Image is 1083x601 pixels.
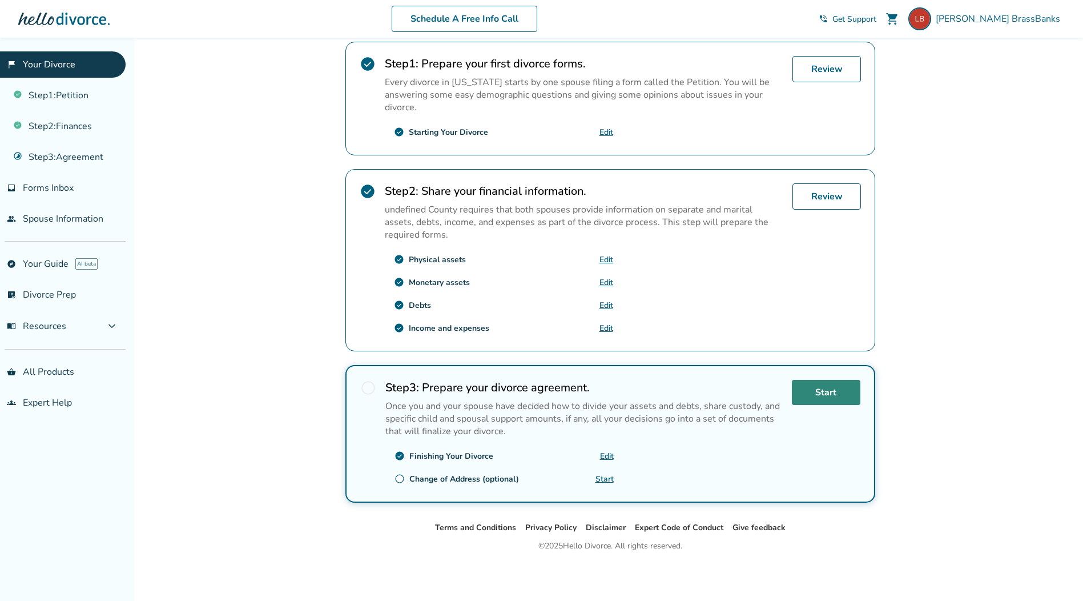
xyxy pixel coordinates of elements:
[599,300,613,311] a: Edit
[409,254,466,265] div: Physical assets
[23,182,74,194] span: Forms Inbox
[105,319,119,333] span: expand_more
[360,56,376,72] span: check_circle
[385,76,783,114] p: Every divorce in [US_STATE] starts by one spouse filing a form called the Petition. You will be a...
[7,398,16,407] span: groups
[394,277,404,287] span: check_circle
[936,13,1065,25] span: [PERSON_NAME] BrassBanks
[7,60,16,69] span: flag_2
[409,300,431,311] div: Debts
[385,380,783,395] h2: Prepare your divorce agreement.
[394,323,404,333] span: check_circle
[409,451,493,462] div: Finishing Your Divorce
[435,522,516,533] a: Terms and Conditions
[819,14,828,23] span: phone_in_talk
[385,183,783,199] h2: Share your financial information.
[1026,546,1083,601] iframe: Chat Widget
[360,183,376,199] span: check_circle
[599,254,613,265] a: Edit
[7,367,16,376] span: shopping_basket
[394,254,404,265] span: check_circle
[7,183,16,193] span: inbox
[385,56,418,71] strong: Step 1 :
[832,14,876,25] span: Get Support
[525,522,577,533] a: Privacy Policy
[409,474,519,484] div: Change of Address (optional)
[360,380,376,396] span: radio_button_unchecked
[385,400,783,438] p: Once you and your spouse have decided how to divide your assets and debts, share custody, and spe...
[595,474,614,484] a: Start
[394,474,405,484] span: radio_button_unchecked
[792,183,861,210] a: Review
[385,203,783,241] p: undefined County requires that both spouses provide information on separate and marital assets, d...
[7,320,66,332] span: Resources
[538,539,682,553] div: © 2025 Hello Divorce. All rights reserved.
[599,323,613,334] a: Edit
[792,56,861,82] a: Review
[599,277,613,288] a: Edit
[908,7,931,30] img: lanniebanks.lb@gmail.com
[7,214,16,223] span: people
[819,14,876,25] a: phone_in_talkGet Support
[409,277,470,288] div: Monetary assets
[792,380,860,405] a: Start
[394,300,404,310] span: check_circle
[75,258,98,270] span: AI beta
[7,290,16,299] span: list_alt_check
[635,522,723,533] a: Expert Code of Conduct
[392,6,537,32] a: Schedule A Free Info Call
[732,521,786,535] li: Give feedback
[600,451,614,462] a: Edit
[7,322,16,331] span: menu_book
[7,259,16,269] span: explore
[599,127,613,138] a: Edit
[394,451,405,461] span: check_circle
[409,323,489,334] div: Income and expenses
[385,183,418,199] strong: Step 2 :
[586,521,626,535] li: Disclaimer
[394,127,404,137] span: check_circle
[385,380,419,395] strong: Step 3 :
[885,12,899,26] span: shopping_cart
[409,127,488,138] div: Starting Your Divorce
[385,56,783,71] h2: Prepare your first divorce forms.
